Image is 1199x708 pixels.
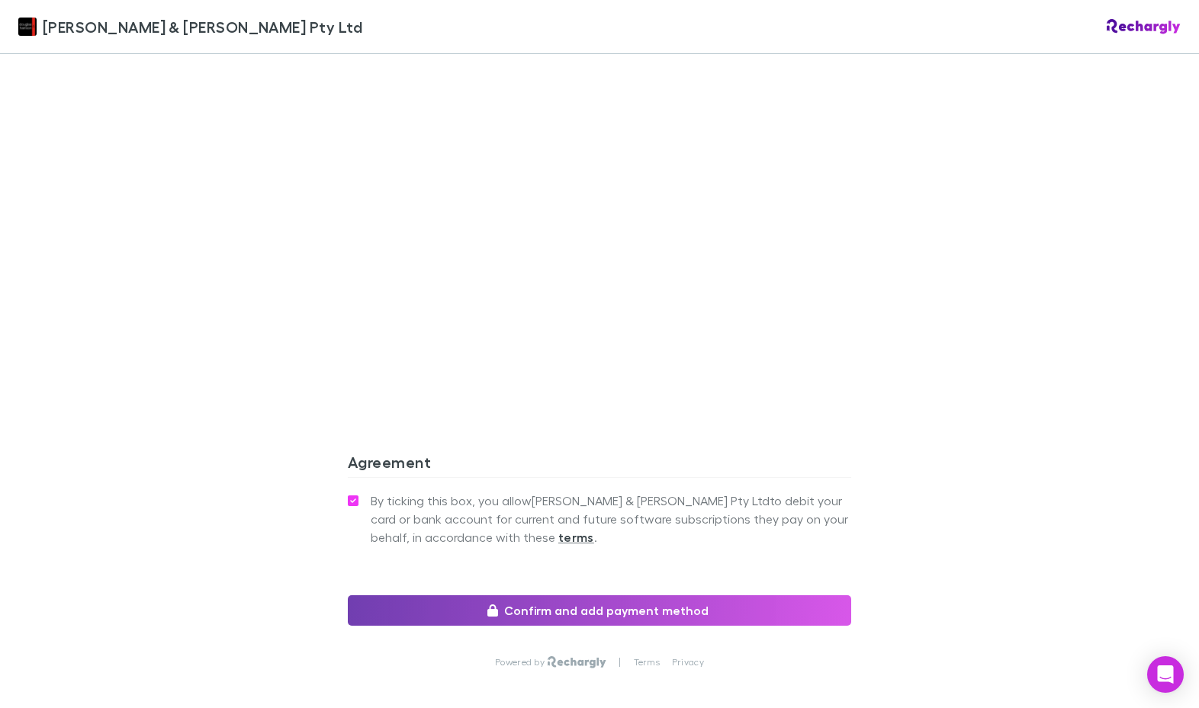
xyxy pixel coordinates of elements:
p: | [619,656,621,668]
a: Terms [634,656,660,668]
img: Rechargly Logo [548,656,606,668]
img: Rechargly Logo [1107,19,1181,34]
p: Powered by [495,656,548,668]
a: Privacy [672,656,704,668]
h3: Agreement [348,453,851,477]
span: [PERSON_NAME] & [PERSON_NAME] Pty Ltd [43,15,362,38]
iframe: Secure address input frame [345,31,854,383]
div: Open Intercom Messenger [1147,656,1184,693]
strong: terms [558,530,594,545]
span: By ticking this box, you allow [PERSON_NAME] & [PERSON_NAME] Pty Ltd to debit your card or bank a... [371,492,851,546]
img: Douglas & Harrison Pty Ltd's Logo [18,18,37,36]
button: Confirm and add payment method [348,595,851,626]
